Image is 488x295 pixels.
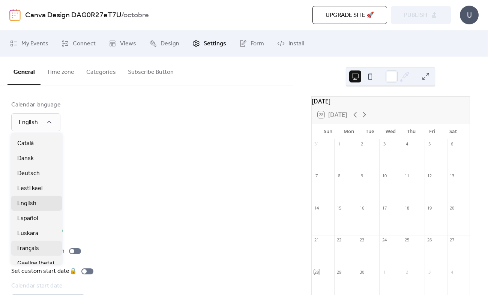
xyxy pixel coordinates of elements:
div: 18 [404,205,410,211]
a: Canva Design DAG0R27eT7U [25,8,121,22]
div: 15 [336,205,342,211]
div: 11 [404,173,410,179]
div: Calendar language [11,100,61,109]
div: 5 [427,141,432,147]
div: 24 [381,237,387,243]
span: Views [120,39,136,48]
b: / [121,8,123,22]
span: Català [17,139,34,148]
div: 4 [404,141,410,147]
div: 19 [427,205,432,211]
button: General [8,57,41,85]
span: Español [17,214,38,223]
div: 3 [381,141,387,147]
a: My Events [5,33,54,54]
span: Eesti keel [17,184,42,193]
span: Euskara [17,229,38,238]
a: Form [234,33,270,54]
a: Design [144,33,185,54]
div: 20 [449,205,455,211]
span: Install [288,39,304,48]
div: 4 [449,269,455,275]
span: Settings [204,39,226,48]
img: logo [9,9,21,21]
div: 25 [404,237,410,243]
div: 3 [427,269,432,275]
span: Upgrade site 🚀 [326,11,374,20]
div: Mon [338,124,359,139]
button: Categories [80,57,122,84]
div: 22 [336,237,342,243]
div: 28 [314,269,320,275]
span: Deutsch [17,169,40,178]
div: 6 [449,141,455,147]
a: Connect [56,33,101,54]
div: [DATE] [312,97,470,106]
div: 9 [359,173,365,179]
div: 30 [359,269,365,275]
span: Form [251,39,264,48]
a: Install [272,33,309,54]
div: 21 [314,237,320,243]
button: Time zone [41,57,80,84]
span: Gaeilge (beta) [17,259,54,268]
div: 16 [359,205,365,211]
div: Sun [318,124,339,139]
a: Settings [187,33,232,54]
button: Subscribe Button [122,57,180,84]
div: Fri [422,124,443,139]
div: 17 [381,205,387,211]
div: 13 [449,173,455,179]
a: Views [103,33,142,54]
div: U [460,6,479,24]
div: 12 [427,173,432,179]
button: Upgrade site 🚀 [312,6,387,24]
div: 1 [381,269,387,275]
span: English [17,199,36,208]
div: 31 [314,141,320,147]
span: English [19,117,38,128]
span: Dansk [17,154,34,163]
div: Thu [401,124,422,139]
div: 29 [336,269,342,275]
span: Connect [73,39,96,48]
div: 8 [336,173,342,179]
div: 1 [336,141,342,147]
span: My Events [21,39,48,48]
div: 23 [359,237,365,243]
div: 26 [427,237,432,243]
div: 14 [314,205,320,211]
div: 2 [404,269,410,275]
div: 7 [314,173,320,179]
span: Design [161,39,179,48]
span: Français [17,244,39,253]
div: Tue [359,124,380,139]
b: octobre [123,8,149,22]
div: 10 [381,173,387,179]
div: Wed [380,124,401,139]
div: 2 [359,141,365,147]
div: 27 [449,237,455,243]
div: Sat [443,124,464,139]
